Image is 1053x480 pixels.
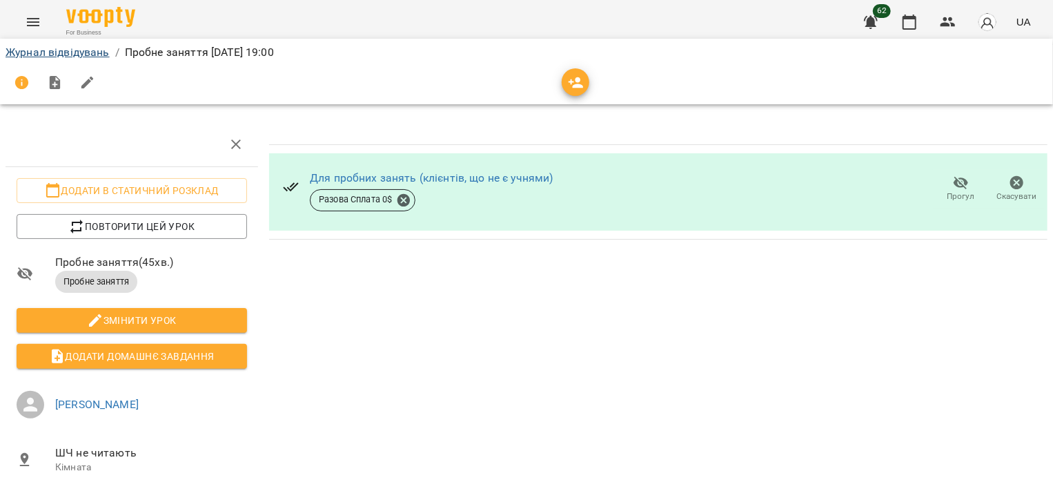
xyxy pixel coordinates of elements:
[17,344,247,369] button: Додати домашнє завдання
[311,193,400,206] span: Разова Сплата 0 $
[17,178,247,203] button: Додати в статичний розклад
[6,46,110,59] a: Журнал відвідувань
[978,12,997,32] img: avatar_s.png
[125,44,274,61] p: Пробне заняття [DATE] 19:00
[66,28,135,37] span: For Business
[55,276,137,288] span: Пробне заняття
[310,189,415,211] div: Разова Сплата 0$
[947,191,975,202] span: Прогул
[17,308,247,333] button: Змінити урок
[28,182,236,199] span: Додати в статичний розклад
[28,312,236,329] span: Змінити урок
[28,348,236,365] span: Додати домашнє завдання
[28,218,236,235] span: Повторити цей урок
[933,170,989,209] button: Прогул
[115,44,119,61] li: /
[6,44,1047,61] nav: breadcrumb
[989,170,1045,209] button: Скасувати
[17,6,50,39] button: Menu
[55,461,247,474] p: Кімната
[997,191,1037,202] span: Скасувати
[1011,9,1036,35] button: UA
[55,445,247,461] span: ШЧ не читають
[873,4,891,18] span: 62
[66,7,135,27] img: Voopty Logo
[55,254,247,271] span: Пробне заняття ( 45 хв. )
[1016,15,1031,29] span: UA
[310,171,553,184] a: Для пробних занять (клієнтів, що не є учнями)
[55,398,139,411] a: [PERSON_NAME]
[17,214,247,239] button: Повторити цей урок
